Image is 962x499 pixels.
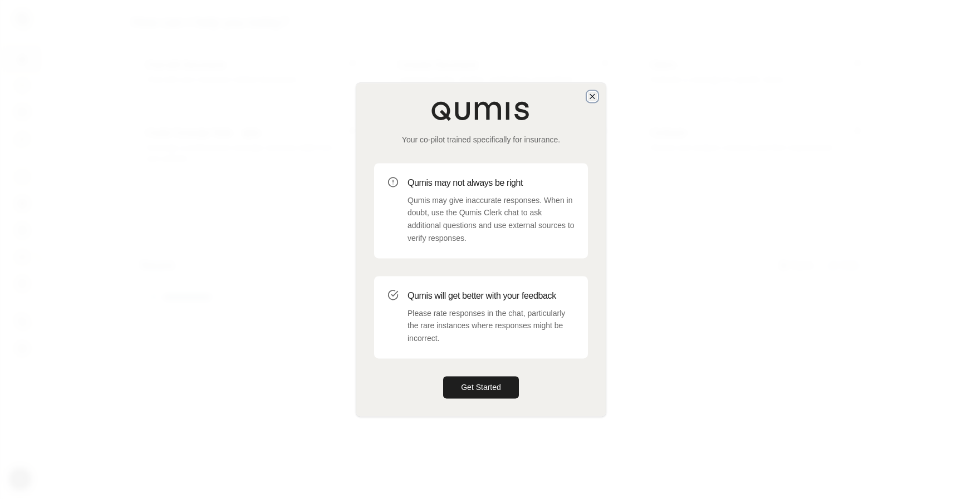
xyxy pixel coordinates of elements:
[408,194,575,245] p: Qumis may give inaccurate responses. When in doubt, use the Qumis Clerk chat to ask additional qu...
[431,101,531,121] img: Qumis Logo
[408,289,575,303] h3: Qumis will get better with your feedback
[408,176,575,190] h3: Qumis may not always be right
[443,376,519,398] button: Get Started
[408,307,575,345] p: Please rate responses in the chat, particularly the rare instances where responses might be incor...
[374,134,588,145] p: Your co-pilot trained specifically for insurance.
